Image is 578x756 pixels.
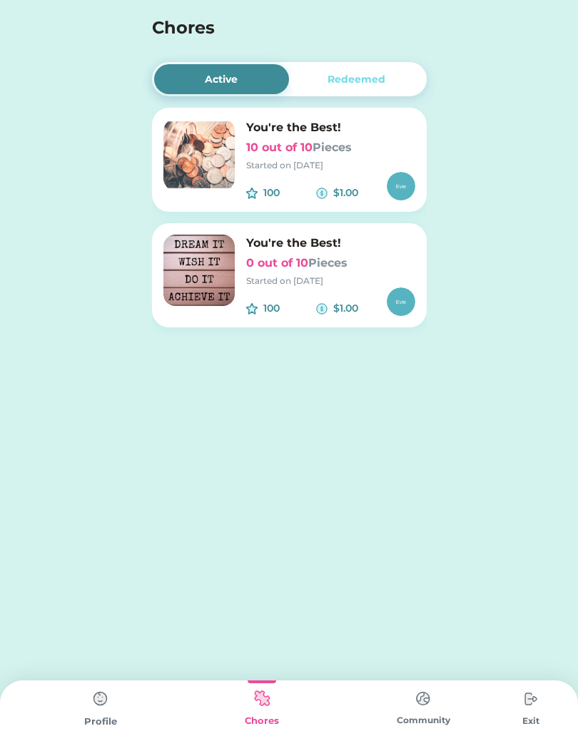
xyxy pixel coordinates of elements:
[181,714,343,728] div: Chores
[248,685,276,712] img: type%3Dkids%2C%20state%3Dselected.svg
[246,275,415,287] div: Started on [DATE]
[328,72,385,87] div: Redeemed
[205,72,238,87] div: Active
[504,715,558,727] div: Exit
[246,303,258,315] img: interface-favorite-star--reward-rating-rate-social-star-media-favorite-like-stars.svg
[86,685,115,713] img: type%3Dchores%2C%20state%3Ddefault.svg
[246,159,415,172] div: Started on [DATE]
[246,119,415,136] h6: You're the Best!
[246,235,415,252] h6: You're the Best!
[313,141,352,154] font: Pieces
[163,119,235,190] img: image.png
[333,185,387,200] div: $1.00
[517,685,545,713] img: type%3Dchores%2C%20state%3Ddefault.svg
[263,301,317,316] div: 100
[246,255,415,272] h6: 0 out of 10
[20,715,181,729] div: Profile
[409,685,437,712] img: type%3Dchores%2C%20state%3Ddefault.svg
[163,235,235,306] img: image.png
[316,188,328,199] img: money-cash-dollar-coin--accounting-billing-payment-cash-coin-currency-money-finance.svg
[246,139,415,156] h6: 10 out of 10
[152,15,388,41] h4: Chores
[263,185,317,200] div: 100
[308,256,348,270] font: Pieces
[316,303,328,315] img: money-cash-dollar-coin--accounting-billing-payment-cash-coin-currency-money-finance.svg
[333,301,387,316] div: $1.00
[343,714,504,727] div: Community
[246,188,258,199] img: interface-favorite-star--reward-rating-rate-social-star-media-favorite-like-stars.svg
